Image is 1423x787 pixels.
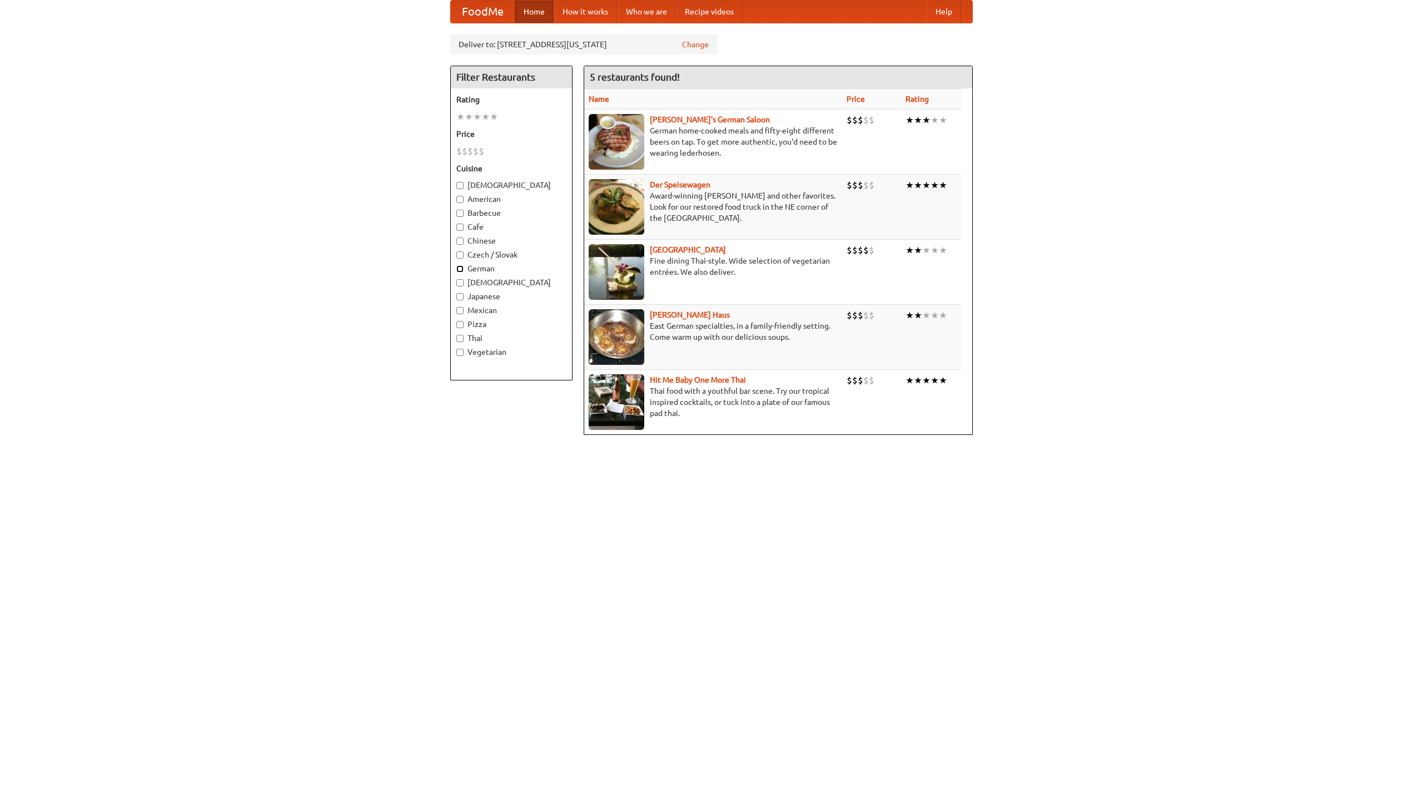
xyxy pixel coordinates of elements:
input: [DEMOGRAPHIC_DATA] [456,182,464,189]
input: [DEMOGRAPHIC_DATA] [456,279,464,286]
a: Der Speisewagen [650,180,710,189]
label: Chinese [456,235,566,246]
a: Change [682,39,709,50]
li: $ [852,244,858,256]
input: Pizza [456,321,464,328]
li: ★ [905,374,914,387]
p: Fine dining Thai-style. Wide selection of vegetarian entrées. We also deliver. [589,255,838,278]
li: $ [456,145,462,157]
label: Thai [456,333,566,344]
li: $ [858,244,863,256]
li: $ [847,374,852,387]
li: $ [852,309,858,321]
h5: Rating [456,94,566,105]
label: Pizza [456,319,566,330]
a: Price [847,95,865,103]
li: $ [852,114,858,126]
a: Rating [905,95,929,103]
li: $ [847,179,852,191]
a: How it works [554,1,617,23]
li: $ [863,309,869,321]
input: Chinese [456,237,464,245]
a: Recipe videos [676,1,743,23]
a: Help [927,1,961,23]
li: $ [479,145,484,157]
li: $ [863,179,869,191]
b: Hit Me Baby One More Thai [650,375,746,384]
li: $ [869,244,874,256]
label: American [456,194,566,205]
p: East German specialties, in a family-friendly setting. Come warm up with our delicious soups. [589,320,838,343]
img: speisewagen.jpg [589,179,644,235]
li: $ [847,309,852,321]
li: ★ [914,374,922,387]
li: ★ [931,179,939,191]
img: kohlhaus.jpg [589,309,644,365]
a: [PERSON_NAME]'s German Saloon [650,115,770,124]
a: Name [589,95,609,103]
li: ★ [914,114,922,126]
li: ★ [905,114,914,126]
img: babythai.jpg [589,374,644,430]
input: American [456,196,464,203]
li: ★ [939,114,947,126]
a: Home [515,1,554,23]
a: FoodMe [451,1,515,23]
li: ★ [905,244,914,256]
li: $ [858,374,863,387]
input: Czech / Slovak [456,251,464,259]
li: ★ [465,111,473,123]
li: $ [847,114,852,126]
label: Cafe [456,221,566,232]
li: ★ [922,179,931,191]
div: Deliver to: [STREET_ADDRESS][US_STATE] [450,34,717,55]
li: $ [863,244,869,256]
li: ★ [905,309,914,321]
label: Barbecue [456,207,566,219]
li: $ [852,374,858,387]
li: $ [863,114,869,126]
li: ★ [931,374,939,387]
label: Vegetarian [456,347,566,358]
li: $ [462,145,467,157]
input: Barbecue [456,210,464,217]
label: Japanese [456,291,566,302]
label: Czech / Slovak [456,249,566,260]
li: ★ [939,374,947,387]
li: ★ [939,179,947,191]
a: [GEOGRAPHIC_DATA] [650,245,726,254]
input: German [456,265,464,273]
li: ★ [481,111,490,123]
p: Thai food with a youthful bar scene. Try our tropical inspired cocktails, or tuck into a plate of... [589,385,838,419]
li: $ [863,374,869,387]
li: ★ [931,309,939,321]
li: $ [858,309,863,321]
input: Thai [456,335,464,342]
h4: Filter Restaurants [451,66,572,88]
a: [PERSON_NAME] Haus [650,310,730,319]
label: Mexican [456,305,566,316]
li: $ [869,179,874,191]
li: ★ [914,309,922,321]
li: ★ [456,111,465,123]
li: ★ [939,244,947,256]
li: ★ [922,114,931,126]
li: ★ [922,374,931,387]
input: Mexican [456,307,464,314]
li: ★ [931,244,939,256]
a: Who we are [617,1,676,23]
li: $ [473,145,479,157]
h5: Cuisine [456,163,566,174]
li: ★ [922,244,931,256]
li: ★ [914,244,922,256]
li: ★ [905,179,914,191]
li: $ [467,145,473,157]
li: $ [852,179,858,191]
li: $ [869,309,874,321]
input: Japanese [456,293,464,300]
li: $ [869,114,874,126]
li: ★ [939,309,947,321]
li: $ [869,374,874,387]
